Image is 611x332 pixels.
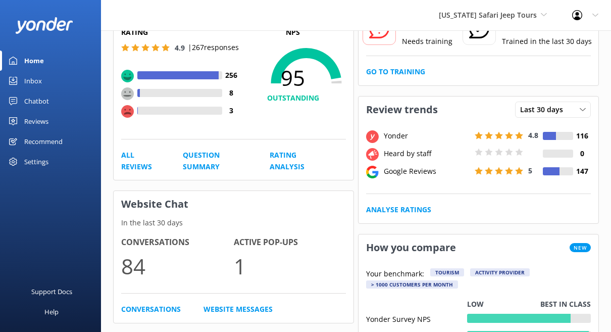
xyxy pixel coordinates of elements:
[121,304,181,315] a: Conversations
[359,97,445,123] h3: Review trends
[24,71,42,91] div: Inbox
[402,36,452,47] p: Needs training
[183,150,247,172] a: Question Summary
[121,150,160,172] a: All Reviews
[366,66,425,77] a: Go to Training
[520,104,569,115] span: Last 30 days
[114,191,353,217] h3: Website Chat
[366,268,424,280] p: Your benchmark:
[270,150,323,172] a: Rating Analysis
[203,304,273,315] a: Website Messages
[240,92,346,104] h4: OUTSTANDING
[24,152,48,172] div: Settings
[470,268,530,276] div: Activity Provider
[24,111,48,131] div: Reviews
[114,217,353,228] p: In the last 30 days
[528,130,538,140] span: 4.8
[222,87,240,99] h4: 8
[31,281,72,302] div: Support Docs
[570,243,591,252] span: New
[240,27,346,38] p: NPS
[234,236,346,249] h4: Active Pop-ups
[366,280,458,289] div: > 1000 customers per month
[44,302,59,322] div: Help
[121,27,240,38] h5: Rating
[24,91,49,111] div: Chatbot
[381,130,472,141] div: Yonder
[366,204,431,215] a: Analyse Ratings
[467,299,484,310] p: Low
[188,42,239,53] p: | 267 responses
[234,249,346,283] p: 1
[240,65,346,90] span: 95
[121,236,234,249] h4: Conversations
[573,148,591,159] h4: 0
[573,130,591,141] h4: 116
[430,268,464,276] div: Tourism
[175,43,185,53] span: 4.9
[502,36,592,47] p: Trained in the last 30 days
[359,234,464,261] h3: How you compare
[222,70,240,81] h4: 256
[381,148,472,159] div: Heard by staff
[366,314,467,323] div: Yonder Survey NPS
[381,166,472,177] div: Google Reviews
[24,51,44,71] div: Home
[540,299,591,310] p: Best in class
[222,105,240,116] h4: 3
[439,10,537,20] span: [US_STATE] Safari Jeep Tours
[24,131,63,152] div: Recommend
[121,249,234,283] p: 84
[15,17,73,34] img: yonder-white-logo.png
[528,166,532,175] span: 5
[573,166,591,177] h4: 147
